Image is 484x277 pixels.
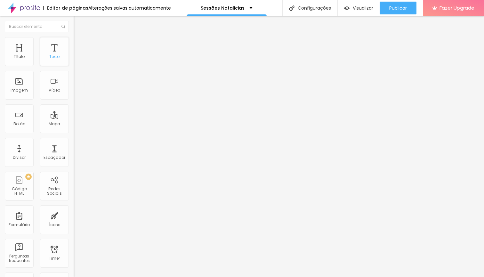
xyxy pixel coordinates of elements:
button: Publicar [380,2,416,14]
div: Código HTML [6,187,32,196]
img: Icone [61,25,65,29]
div: Alterações salvas automaticamente [88,6,171,10]
div: Imagem [11,88,28,93]
img: view-1.svg [344,5,350,11]
span: Publicar [389,5,407,11]
button: Visualizar [338,2,380,14]
div: Vídeo [49,88,60,93]
div: Botão [13,122,25,126]
input: Buscar elemento [5,21,69,32]
img: Icone [289,5,294,11]
div: Redes Sociais [42,187,67,196]
iframe: Editor [74,16,484,277]
div: Texto [49,54,60,59]
div: Editor de páginas [43,6,88,10]
span: Visualizar [353,5,373,11]
div: Divisor [13,155,26,160]
div: Formulário [9,223,30,227]
div: Ícone [49,223,60,227]
div: Título [14,54,25,59]
span: Fazer Upgrade [440,5,474,11]
p: Sessões Natalicias [201,6,245,10]
div: Timer [49,256,60,261]
div: Perguntas frequentes [6,254,32,263]
div: Mapa [49,122,60,126]
div: Espaçador [44,155,65,160]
